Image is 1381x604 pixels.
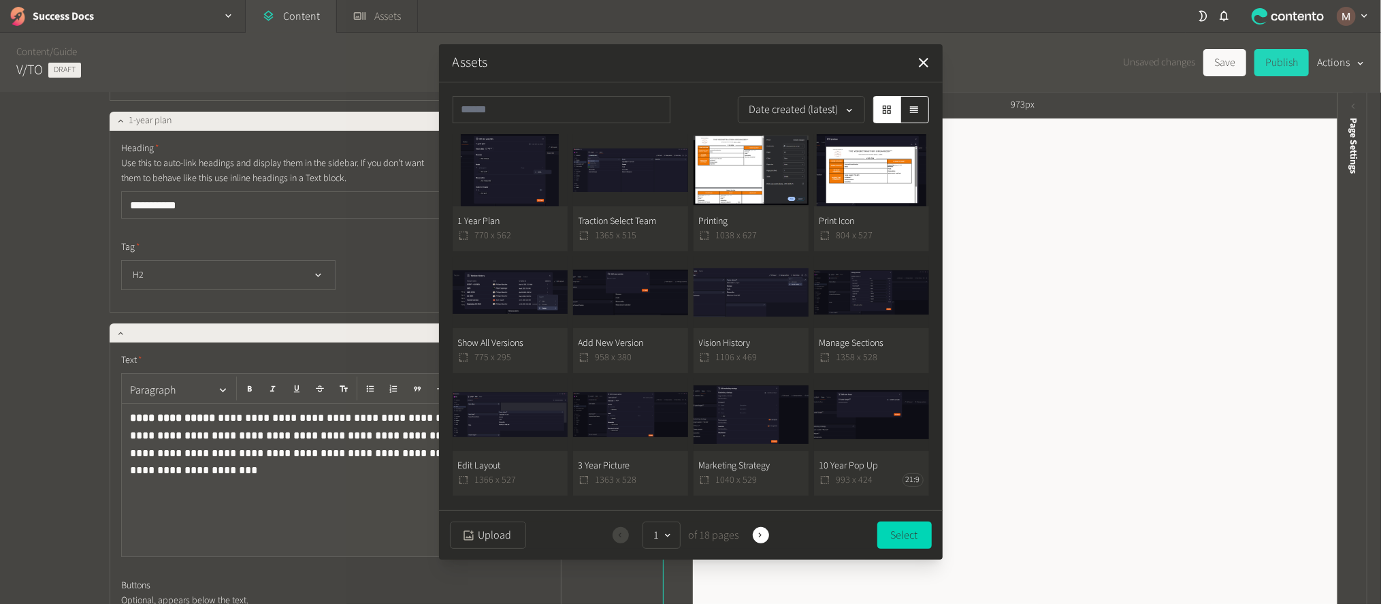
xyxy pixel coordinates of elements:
[450,522,526,549] button: Upload
[643,522,681,549] button: 1
[453,52,488,73] button: Assets
[738,96,865,123] button: Date created (latest)
[877,522,932,549] button: Select
[686,527,739,543] span: of 18 pages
